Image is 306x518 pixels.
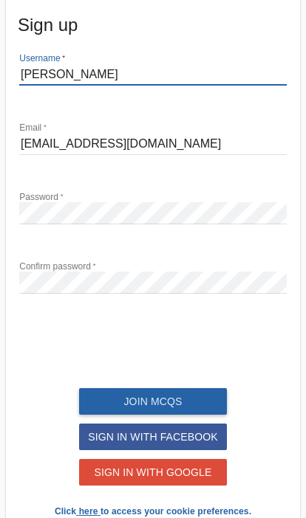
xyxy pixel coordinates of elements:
button: Join mcqs [79,388,227,415]
span: Sign up [18,13,288,37]
span: Sign in with Facebook [88,431,218,443]
span: Sign in with Google [94,466,211,478]
a: here [79,506,98,517]
button: Sign in with Google [79,459,227,486]
button: Sign in with Facebook [79,424,227,450]
span: Join mcqs [123,396,182,407]
iframe: reCAPTCHA [41,326,265,384]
